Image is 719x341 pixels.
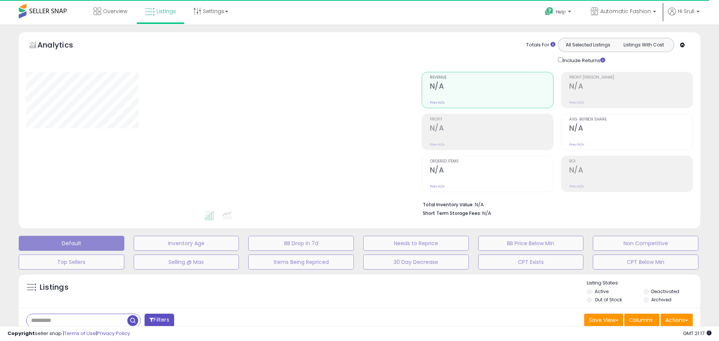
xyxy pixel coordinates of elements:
button: 30 Day Decrease [363,255,469,270]
h5: Analytics [37,40,88,52]
b: Short Term Storage Fees: [423,210,481,216]
button: Top Sellers [19,255,124,270]
span: Profit [PERSON_NAME] [569,76,692,80]
button: BB Price Below Min [478,236,584,251]
div: Totals For [526,42,555,49]
i: Get Help [544,7,554,16]
h2: N/A [430,166,553,176]
small: Prev: N/A [569,142,584,147]
b: Total Inventory Value: [423,201,474,208]
a: Hi Sruli [668,7,700,24]
li: N/A [423,200,687,208]
div: seller snap | | [7,330,130,337]
button: Selling @ Max [134,255,239,270]
button: Items Being Repriced [248,255,354,270]
button: Inventory Age [134,236,239,251]
button: All Selected Listings [560,40,616,50]
h2: N/A [569,82,692,92]
strong: Copyright [7,330,35,337]
button: Non Competitive [593,236,698,251]
button: CPT Exists [478,255,584,270]
span: N/A [482,210,491,217]
button: Default [19,236,124,251]
span: Hi Sruli [678,7,694,15]
small: Prev: N/A [569,100,584,105]
small: Prev: N/A [430,100,445,105]
span: Revenue [430,76,553,80]
h2: N/A [569,166,692,176]
span: Ordered Items [430,159,553,164]
span: Automatic Fashion [600,7,651,15]
span: ROI [569,159,692,164]
span: Avg. Buybox Share [569,118,692,122]
small: Prev: N/A [430,142,445,147]
span: Profit [430,118,553,122]
span: Help [556,9,566,15]
h2: N/A [569,124,692,134]
a: Help [539,1,579,24]
small: Prev: N/A [430,184,445,189]
span: Listings [157,7,176,15]
button: BB Drop in 7d [248,236,354,251]
button: CPT Below Min [593,255,698,270]
button: Needs to Reprice [363,236,469,251]
h2: N/A [430,124,553,134]
button: Listings With Cost [616,40,671,50]
small: Prev: N/A [569,184,584,189]
h2: N/A [430,82,553,92]
span: Overview [103,7,127,15]
div: Include Returns [552,56,614,64]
